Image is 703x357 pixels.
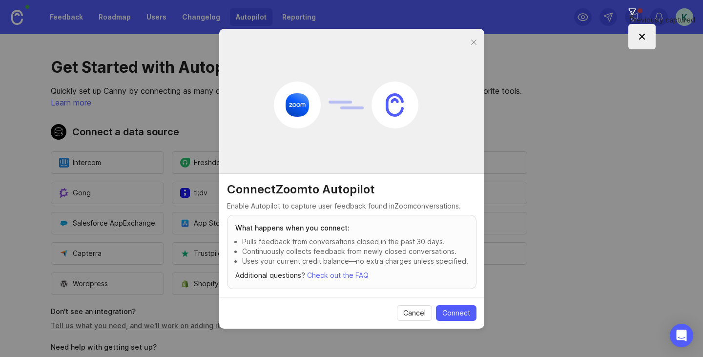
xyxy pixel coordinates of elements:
span: Cancel [403,308,426,318]
p: Enable Autopilot to capture user feedback found in Zoom conversations. [227,201,476,211]
button: Cancel [397,305,432,321]
div: Open Intercom Messenger [670,324,693,347]
p: Uses your current credit balance—no extra charges unless specified. [242,256,468,266]
h2: Connect Zoom to Autopilot [227,182,476,197]
p: Pulls feedback from conversations closed in the past 30 days. [242,237,468,247]
h3: What happens when you connect: [235,223,468,233]
a: Check out the FAQ [307,271,369,279]
p: Continuously collects feedback from newly closed conversations. [242,247,468,256]
p: Additional questions? [235,270,468,281]
button: Connect [436,305,476,321]
span: Connect [442,308,470,318]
